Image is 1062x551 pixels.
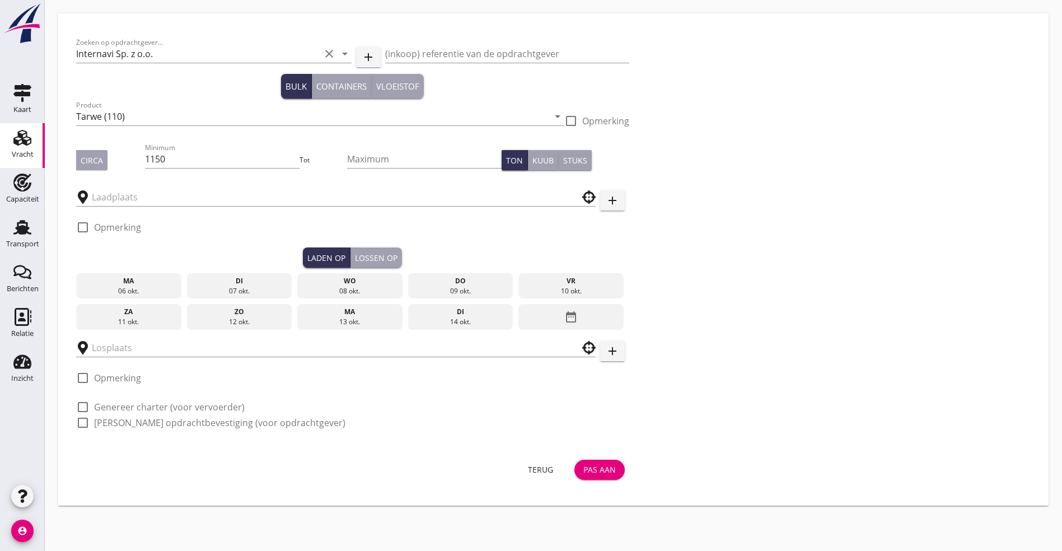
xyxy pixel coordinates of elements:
div: Circa [81,155,103,166]
button: Stuks [559,150,592,170]
div: Vracht [12,151,34,158]
input: Losplaats [92,339,564,357]
i: clear [322,47,336,60]
div: Bulk [286,80,307,93]
div: Tot [300,155,347,165]
input: (inkoop) referentie van de opdrachtgever [385,45,629,63]
div: za [79,307,179,317]
div: 11 okt. [79,317,179,327]
div: Lossen op [355,252,397,264]
div: do [410,276,510,286]
button: Bulk [281,74,312,99]
button: Laden op [303,248,350,268]
i: add [606,344,619,358]
div: 13 okt. [300,317,400,327]
i: arrow_drop_down [338,47,352,60]
div: 06 okt. [79,286,179,296]
i: add [606,194,619,207]
button: Lossen op [350,248,402,268]
label: [PERSON_NAME] opdrachtbevestiging (voor opdrachtgever) [94,417,345,428]
i: add [362,50,375,64]
div: Transport [6,240,39,248]
div: Terug [525,464,556,475]
div: Laden op [307,252,345,264]
label: Opmerking [94,372,141,384]
button: Kuub [528,150,559,170]
button: Vloeistof [372,74,424,99]
label: Opmerking [582,115,629,127]
div: zo [189,307,289,317]
div: Containers [316,80,367,93]
div: Relatie [11,330,34,337]
input: Product [76,108,549,125]
button: Terug [516,460,565,480]
div: Kaart [13,106,31,113]
div: ma [79,276,179,286]
div: 09 okt. [410,286,510,296]
i: arrow_drop_down [551,110,564,123]
button: Ton [502,150,528,170]
div: vr [521,276,621,286]
button: Pas aan [574,460,625,480]
div: Vloeistof [376,80,419,93]
div: Stuks [563,155,587,166]
div: 07 okt. [189,286,289,296]
div: 14 okt. [410,317,510,327]
div: 08 okt. [300,286,400,296]
input: Maximum [347,150,501,168]
input: Minimum [145,150,299,168]
button: Circa [76,150,107,170]
div: Ton [506,155,523,166]
div: Kuub [532,155,554,166]
input: Zoeken op opdrachtgever... [76,45,320,63]
div: Pas aan [583,464,616,475]
img: logo-small.a267ee39.svg [2,3,43,44]
div: Berichten [7,285,39,292]
input: Laadplaats [92,188,564,206]
div: 12 okt. [189,317,289,327]
div: 10 okt. [521,286,621,296]
label: Opmerking [94,222,141,233]
div: Capaciteit [6,195,39,203]
div: ma [300,307,400,317]
i: account_circle [11,520,34,542]
label: Genereer charter (voor vervoerder) [94,401,245,413]
i: date_range [564,307,578,327]
div: Inzicht [11,375,34,382]
div: wo [300,276,400,286]
div: di [410,307,510,317]
button: Containers [312,74,372,99]
div: di [189,276,289,286]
